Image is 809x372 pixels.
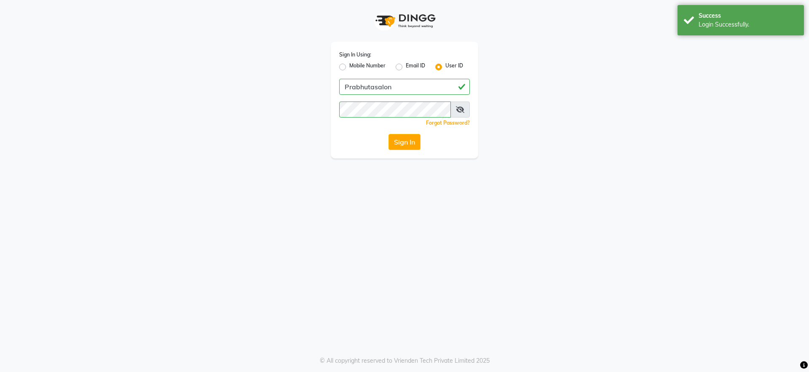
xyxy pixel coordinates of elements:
a: Forgot Password? [426,120,470,126]
div: Success [699,11,798,20]
label: Email ID [406,62,425,72]
label: User ID [445,62,463,72]
input: Username [339,79,470,95]
div: Login Successfully. [699,20,798,29]
img: logo1.svg [371,8,438,33]
label: Mobile Number [349,62,386,72]
button: Sign In [388,134,421,150]
label: Sign In Using: [339,51,371,59]
input: Username [339,102,451,118]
